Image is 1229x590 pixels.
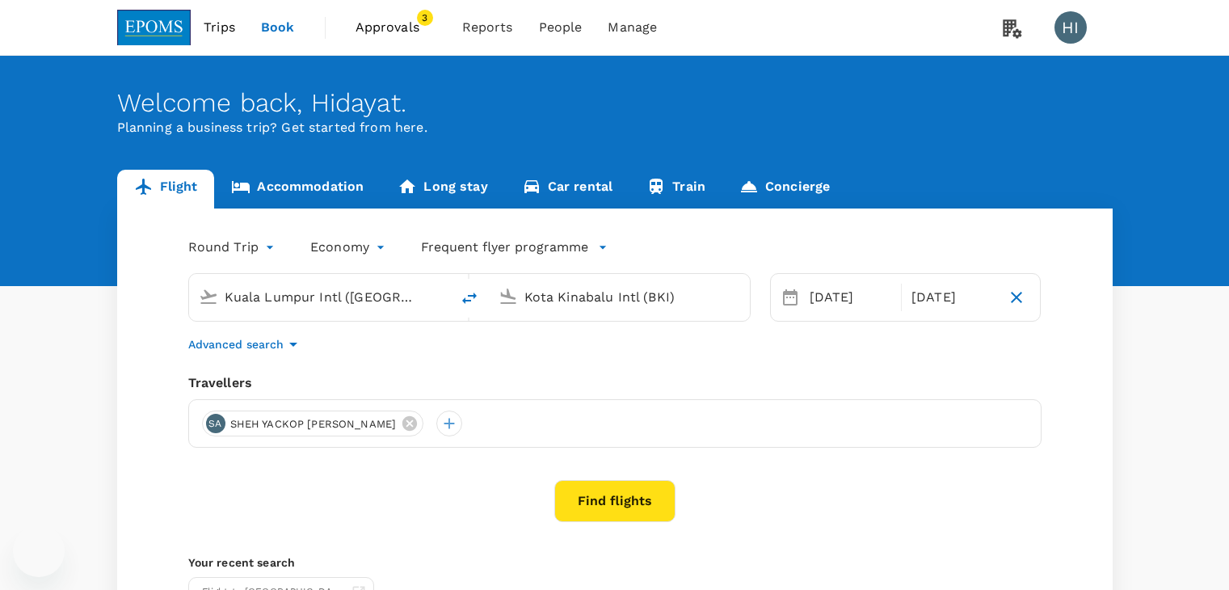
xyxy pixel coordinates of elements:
div: SASHEH YACKOP [PERSON_NAME] [202,411,424,436]
div: [DATE] [803,281,898,314]
input: Depart from [225,284,416,310]
button: Open [739,295,742,298]
button: delete [450,279,489,318]
span: People [539,18,583,37]
button: Frequent flyer programme [421,238,608,257]
a: Flight [117,170,215,209]
span: Book [261,18,295,37]
p: Frequent flyer programme [421,238,588,257]
a: Train [629,170,722,209]
div: Round Trip [188,234,279,260]
span: Approvals [356,18,436,37]
img: EPOMS SDN BHD [117,10,192,45]
div: SA [206,414,225,433]
p: Planning a business trip? Get started from here. [117,118,1113,137]
div: Economy [310,234,389,260]
a: Concierge [722,170,847,209]
iframe: Button to launch messaging window [13,525,65,577]
p: Advanced search [188,336,284,352]
a: Car rental [505,170,630,209]
button: Find flights [554,480,676,522]
span: 3 [417,10,433,26]
div: HI [1054,11,1087,44]
span: Manage [608,18,657,37]
div: [DATE] [905,281,1000,314]
a: Accommodation [214,170,381,209]
span: SHEH YACKOP [PERSON_NAME] [221,416,406,432]
div: Travellers [188,373,1042,393]
div: Welcome back , Hidayat . [117,88,1113,118]
span: Trips [204,18,235,37]
a: Long stay [381,170,504,209]
button: Advanced search [188,335,303,354]
button: Open [439,295,442,298]
span: Reports [462,18,513,37]
p: Your recent search [188,554,1042,571]
input: Going to [524,284,716,310]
